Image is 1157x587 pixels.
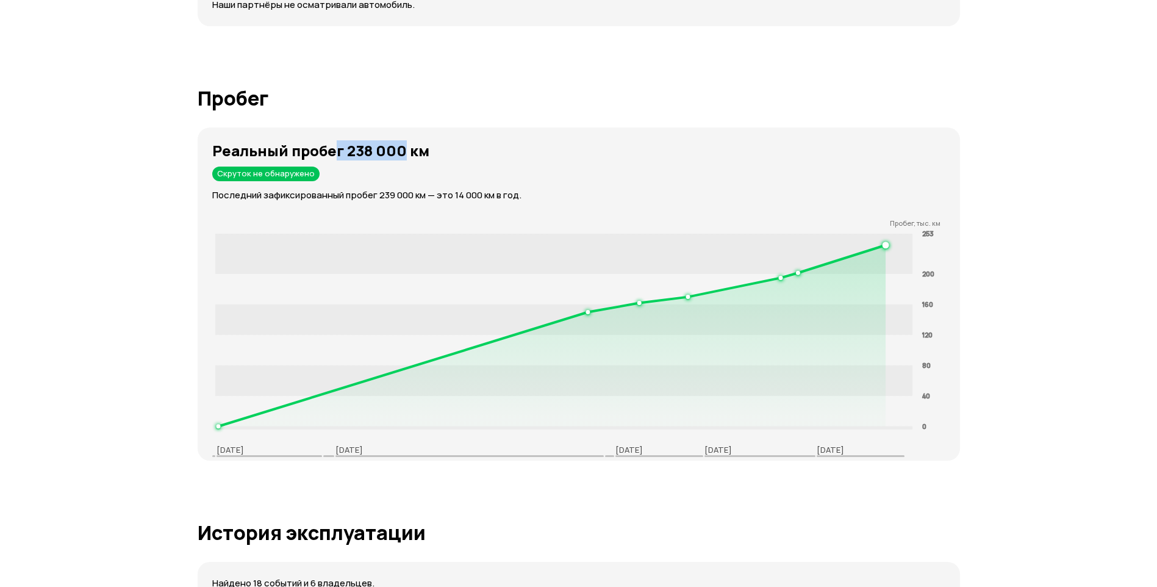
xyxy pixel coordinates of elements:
h1: Пробег [198,87,960,109]
p: [DATE] [217,444,244,455]
tspan: 200 [922,269,934,278]
p: Пробег, тыс. км [212,219,940,228]
p: Последний зафиксированный пробег 239 000 км — это 14 000 км в год. [212,189,960,202]
p: [DATE] [817,444,844,455]
tspan: 160 [922,300,933,309]
tspan: 40 [922,391,930,400]
p: [DATE] [615,444,643,455]
tspan: 0 [922,421,926,430]
tspan: 253 [922,228,934,237]
strong: Реальный пробег 238 000 км [212,140,429,160]
tspan: 120 [922,330,933,339]
p: [DATE] [335,444,363,455]
div: Скруток не обнаружено [212,167,320,181]
p: [DATE] [704,444,732,455]
tspan: 80 [922,360,931,369]
h1: История эксплуатации [198,522,960,544]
